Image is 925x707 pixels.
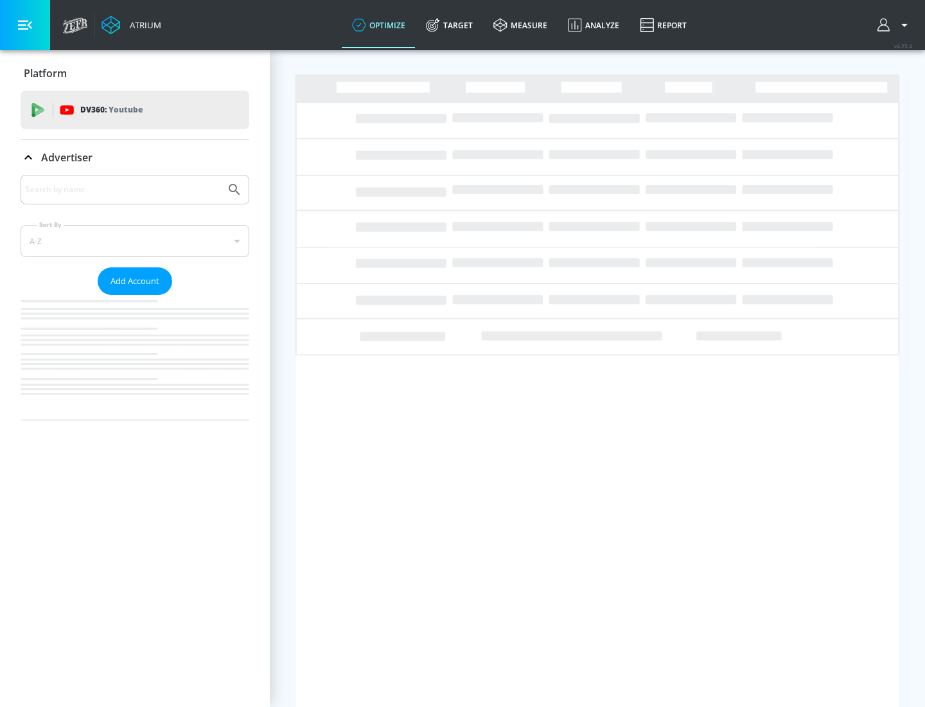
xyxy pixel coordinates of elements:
a: measure [483,2,558,48]
a: Atrium [101,15,161,35]
button: Add Account [98,267,172,295]
div: Advertiser [21,175,249,420]
a: Target [416,2,483,48]
p: DV360: [80,103,143,117]
span: v 4.25.4 [894,42,912,49]
div: Atrium [125,19,161,31]
nav: list of Advertiser [21,295,249,420]
label: Sort By [37,220,64,229]
div: A-Z [21,225,249,257]
p: Youtube [109,103,143,116]
input: Search by name [26,181,220,198]
p: Platform [24,66,67,80]
a: Report [630,2,697,48]
a: Analyze [558,2,630,48]
div: DV360: Youtube [21,91,249,129]
p: Advertiser [41,150,92,165]
div: Platform [21,55,249,91]
a: optimize [342,2,416,48]
div: Advertiser [21,139,249,175]
span: Add Account [110,274,159,289]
